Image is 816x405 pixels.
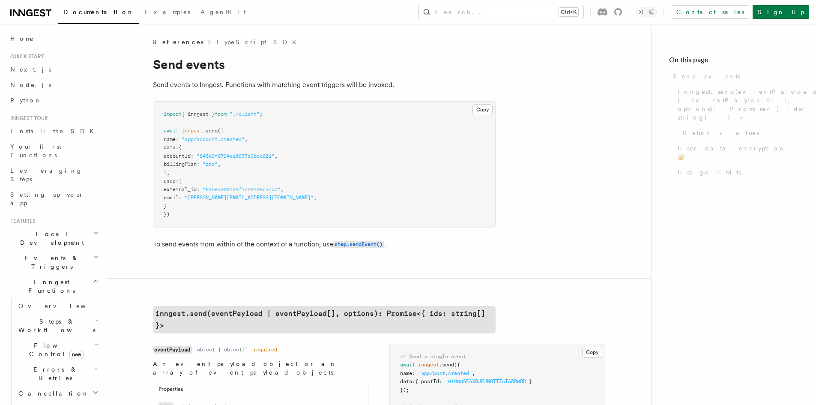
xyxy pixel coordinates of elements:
[15,386,101,401] button: Cancellation
[69,350,84,359] span: new
[15,389,89,398] span: Cancellation
[164,111,182,117] span: import
[167,170,170,176] span: ,
[10,143,61,159] span: Your first Functions
[10,34,34,43] span: Home
[400,362,415,368] span: await
[7,278,93,295] span: Inngest Functions
[7,123,101,139] a: Install the SDK
[400,370,412,376] span: name
[215,111,227,117] span: from
[164,161,197,167] span: billingPlan
[197,186,200,192] span: :
[15,362,101,386] button: Errors & Retries
[164,153,191,159] span: accountId
[200,9,246,15] span: AgentKit
[529,378,532,384] span: }
[179,178,182,184] span: {
[439,362,454,368] span: .send
[415,378,439,384] span: { postId
[15,341,94,358] span: Flow Control
[7,93,101,108] a: Python
[153,360,369,377] p: An event payload object or an array of event payload objects.
[7,77,101,93] a: Node.js
[164,136,176,142] span: name
[7,163,101,187] a: Leveraging Steps
[753,5,809,19] a: Sign Up
[674,165,799,180] a: Usage limits
[454,362,460,368] span: ({
[153,238,496,251] p: To send events from within of the context of a function, use .
[15,298,101,314] a: Overview
[58,3,139,24] a: Documentation
[678,168,741,177] span: Usage limits
[15,338,101,362] button: Flow Controlnew
[683,129,759,137] span: Return values
[164,211,170,217] span: })
[185,195,314,201] span: "[PERSON_NAME][EMAIL_ADDRESS][DOMAIN_NAME]"
[281,186,284,192] span: ,
[7,274,101,298] button: Inngest Functions
[197,153,275,159] span: "645e9f6794e10937e9bdc201"
[218,128,224,134] span: ({
[182,128,203,134] span: inngest
[153,346,192,354] code: eventPayload
[679,125,799,141] a: Return values
[179,195,182,201] span: :
[7,187,101,211] a: Setting up your app
[7,115,48,122] span: Inngest tour
[18,303,107,309] span: Overview
[153,38,203,46] span: References
[671,5,749,19] a: Contact sales
[582,347,602,358] button: Copy
[669,55,799,69] h4: On this page
[10,167,83,183] span: Leveraging Steps
[445,378,529,384] span: "01H08SEAXBJFJNGTTZ5TAWB0BD"
[153,386,368,396] div: Properties
[176,178,179,184] span: :
[230,111,260,117] span: "./client"
[10,66,51,73] span: Next.js
[195,3,251,23] a: AgentKit
[15,317,96,334] span: Steps & Workflows
[191,153,194,159] span: :
[144,9,190,15] span: Examples
[218,161,221,167] span: ,
[197,346,248,353] dd: object | object[]
[7,226,101,250] button: Local Development
[153,306,496,333] a: inngest.send(eventPayload | eventPayload[], options): Promise<{ ids: string[] }>
[7,254,93,271] span: Events & Triggers
[260,111,263,117] span: ;
[400,378,412,384] span: data
[215,38,302,46] a: TypeScript SDK
[674,141,799,165] a: User data encryption 🔐
[472,370,475,376] span: ,
[400,387,409,393] span: });
[63,9,134,15] span: Documentation
[203,128,218,134] span: .send
[439,378,442,384] span: :
[7,31,101,46] a: Home
[669,69,799,84] a: Send events
[7,218,36,225] span: Features
[164,195,179,201] span: email
[7,250,101,274] button: Events & Triggers
[10,81,51,88] span: Node.js
[153,79,496,91] p: Send events to Inngest. Functions with matching event triggers will be invoked.
[418,370,472,376] span: "app/post.created"
[164,203,167,209] span: }
[418,362,439,368] span: inngest
[245,136,248,142] span: ,
[197,161,200,167] span: :
[203,161,218,167] span: "pro"
[176,136,179,142] span: :
[139,3,195,23] a: Examples
[10,191,84,207] span: Setting up your app
[15,314,101,338] button: Steps & Workflows
[253,346,277,353] dd: required
[182,136,245,142] span: "app/account.created"
[203,186,281,192] span: "645ea000129f1c40109ca7ad"
[7,62,101,77] a: Next.js
[15,365,93,382] span: Errors & Retries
